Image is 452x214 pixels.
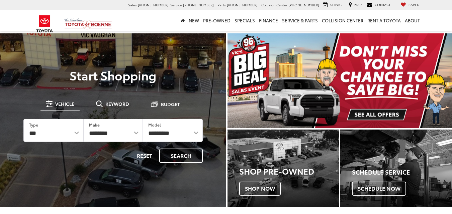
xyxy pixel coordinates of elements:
[347,2,363,8] a: Map
[183,2,214,7] span: [PHONE_NUMBER]
[201,10,233,31] a: Pre-Owned
[29,122,38,128] label: Type
[340,130,452,208] a: Schedule Service Schedule Now
[257,10,280,31] a: Finance
[64,18,112,30] img: Vic Vaughan Toyota of Boerne
[233,10,257,31] a: Specials
[340,130,452,208] div: Toyota
[161,102,180,106] span: Budget
[330,2,344,7] span: Service
[261,2,287,7] span: Collision Center
[138,2,169,7] span: [PHONE_NUMBER]
[352,169,452,176] h4: Schedule Service
[403,10,422,31] a: About
[228,130,339,208] a: Shop Pre-Owned Shop Now
[89,122,100,128] label: Make
[365,2,392,8] a: Contact
[239,167,339,175] h3: Shop Pre-Owned
[352,182,406,196] span: Schedule Now
[239,182,281,196] span: Shop Now
[409,2,420,7] span: Saved
[321,2,345,8] a: Service
[179,10,187,31] a: Home
[105,101,129,106] span: Keyword
[131,149,158,163] button: Reset
[217,2,226,7] span: Parts
[320,10,365,31] a: Collision Center
[187,10,201,31] a: New
[159,149,203,163] button: Search
[365,10,403,31] a: Rent a Toyota
[228,130,339,208] div: Toyota
[14,68,212,82] p: Start Shopping
[32,13,57,35] img: Toyota
[148,122,161,128] label: Model
[288,2,319,7] span: [PHONE_NUMBER]
[128,2,137,7] span: Sales
[280,10,320,31] a: Service & Parts: Opens in a new tab
[375,2,390,7] span: Contact
[55,101,74,106] span: Vehicle
[399,2,421,8] a: My Saved Vehicles
[354,2,362,7] span: Map
[227,2,258,7] span: [PHONE_NUMBER]
[170,2,182,7] span: Service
